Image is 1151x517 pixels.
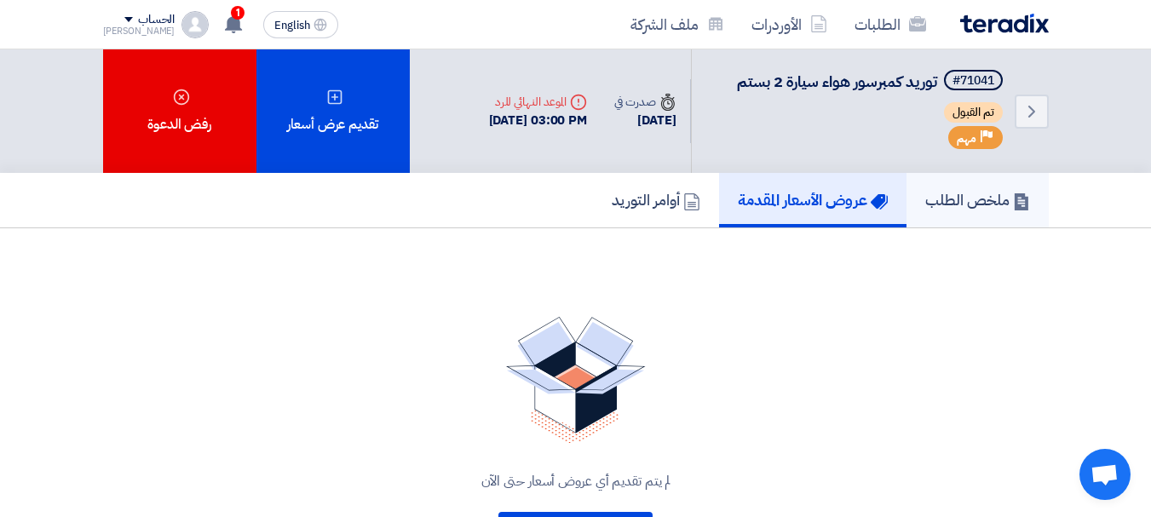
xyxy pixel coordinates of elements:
div: [DATE] [614,111,676,130]
div: #71041 [952,75,994,87]
a: الأوردرات [738,4,841,44]
h5: أوامر التوريد [612,190,700,210]
h5: ملخص الطلب [925,190,1030,210]
a: Open chat [1079,449,1131,500]
span: تم القبول [944,102,1003,123]
div: تقديم عرض أسعار [256,49,410,173]
div: [DATE] 03:00 PM [489,111,588,130]
img: profile_test.png [181,11,209,38]
span: English [274,20,310,32]
img: Teradix logo [960,14,1049,33]
button: English [263,11,338,38]
div: [PERSON_NAME] [103,26,176,36]
a: عروض الأسعار المقدمة [719,173,906,227]
div: رفض الدعوة [103,49,256,173]
a: ملخص الطلب [906,173,1049,227]
span: 1 [231,6,245,20]
img: No Quotations Found! [506,317,646,444]
div: الحساب [138,13,175,27]
span: مهم [957,130,976,146]
a: الطلبات [841,4,940,44]
div: صدرت في [614,93,676,111]
a: أوامر التوريد [593,173,719,227]
h5: توريد كمبرسور هواء سيارة 2 بستم [737,70,1006,94]
div: الموعد النهائي للرد [489,93,588,111]
a: ملف الشركة [617,4,738,44]
div: لم يتم تقديم أي عروض أسعار حتى الآن [124,471,1028,491]
h5: عروض الأسعار المقدمة [738,190,888,210]
span: توريد كمبرسور هواء سيارة 2 بستم [737,70,937,93]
